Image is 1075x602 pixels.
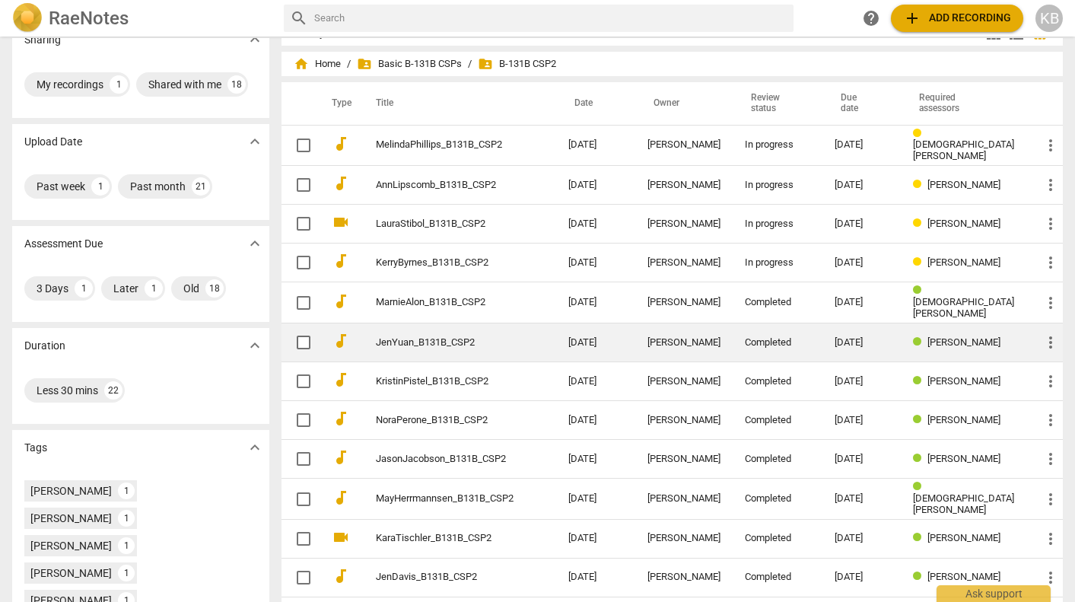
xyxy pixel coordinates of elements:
[332,135,350,153] span: audiotrack
[745,257,810,269] div: In progress
[192,177,210,196] div: 21
[647,415,720,426] div: [PERSON_NAME]
[1042,176,1060,194] span: more_vert
[745,533,810,544] div: Completed
[12,3,43,33] img: Logo
[913,218,927,229] span: Review status: in progress
[227,75,246,94] div: 18
[556,479,635,520] td: [DATE]
[647,572,720,583] div: [PERSON_NAME]
[332,567,350,585] span: audiotrack
[927,375,1000,387] span: [PERSON_NAME]
[862,9,880,27] span: help
[556,519,635,558] td: [DATE]
[332,528,350,546] span: videocam
[647,533,720,544] div: [PERSON_NAME]
[376,454,514,465] a: JasonJacobson_B131B_CSP2
[903,9,921,27] span: add
[913,481,927,492] span: Review status: completed
[376,493,514,505] a: MayHerrmannsen_B131B_CSP2
[24,338,65,354] p: Duration
[357,56,372,72] span: folder_shared
[927,532,1000,543] span: [PERSON_NAME]
[1042,215,1060,233] span: more_vert
[913,414,927,425] span: Review status: completed
[745,376,810,387] div: Completed
[927,256,1000,268] span: [PERSON_NAME]
[243,334,266,357] button: Show more
[835,572,889,583] div: [DATE]
[835,257,889,269] div: [DATE]
[733,82,822,125] th: Review status
[37,383,98,398] div: Less 30 mins
[556,166,635,205] td: [DATE]
[49,8,129,29] h2: RaeNotes
[332,213,350,231] span: videocam
[745,454,810,465] div: Completed
[1042,253,1060,272] span: more_vert
[835,493,889,505] div: [DATE]
[37,179,85,194] div: Past week
[246,438,264,457] span: expand_more
[745,493,810,505] div: Completed
[376,572,514,583] a: JenDavis_B131B_CSP2
[205,279,224,298] div: 18
[130,179,186,194] div: Past month
[376,180,514,191] a: AnnLipscomb_B131B_CSP2
[647,337,720,349] div: [PERSON_NAME]
[468,59,472,70] span: /
[913,296,1014,319] span: [DEMOGRAPHIC_DATA][PERSON_NAME]
[556,323,635,362] td: [DATE]
[647,454,720,465] div: [PERSON_NAME]
[913,492,1014,515] span: [DEMOGRAPHIC_DATA][PERSON_NAME]
[927,336,1000,348] span: [PERSON_NAME]
[376,533,514,544] a: KaraTischler_B131B_CSP2
[24,134,82,150] p: Upload Date
[903,9,1011,27] span: Add recording
[294,56,341,72] span: Home
[835,337,889,349] div: [DATE]
[556,401,635,440] td: [DATE]
[647,180,720,191] div: [PERSON_NAME]
[104,381,122,400] div: 22
[118,483,135,499] div: 1
[1042,411,1060,429] span: more_vert
[376,139,514,151] a: MelindaPhillips_B131B_CSP2
[913,179,927,190] span: Review status: in progress
[332,174,350,193] span: audiotrack
[835,297,889,308] div: [DATE]
[913,375,927,387] span: Review status: completed
[332,252,350,270] span: audiotrack
[1035,5,1063,32] button: KB
[647,257,720,269] div: [PERSON_NAME]
[376,337,514,349] a: JenYuan_B131B_CSP2
[913,256,927,268] span: Review status: in progress
[745,415,810,426] div: Completed
[835,218,889,230] div: [DATE]
[294,56,309,72] span: home
[24,32,61,48] p: Sharing
[478,56,556,72] span: B-131B CSP2
[556,244,635,282] td: [DATE]
[376,297,514,308] a: MarnieAlon_B131B_CSP2
[835,180,889,191] div: [DATE]
[110,75,128,94] div: 1
[332,448,350,467] span: audiotrack
[1042,136,1060,154] span: more_vert
[835,139,889,151] div: [DATE]
[30,565,112,581] div: [PERSON_NAME]
[148,77,221,92] div: Shared with me
[246,30,264,49] span: expand_more
[24,236,103,252] p: Assessment Due
[358,82,556,125] th: Title
[30,511,112,526] div: [PERSON_NAME]
[290,9,308,27] span: search
[332,409,350,428] span: audiotrack
[30,483,112,498] div: [PERSON_NAME]
[246,336,264,355] span: expand_more
[1042,372,1060,390] span: more_vert
[376,257,514,269] a: KerryByrnes_B131B_CSP2
[37,77,103,92] div: My recordings
[891,5,1023,32] button: Upload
